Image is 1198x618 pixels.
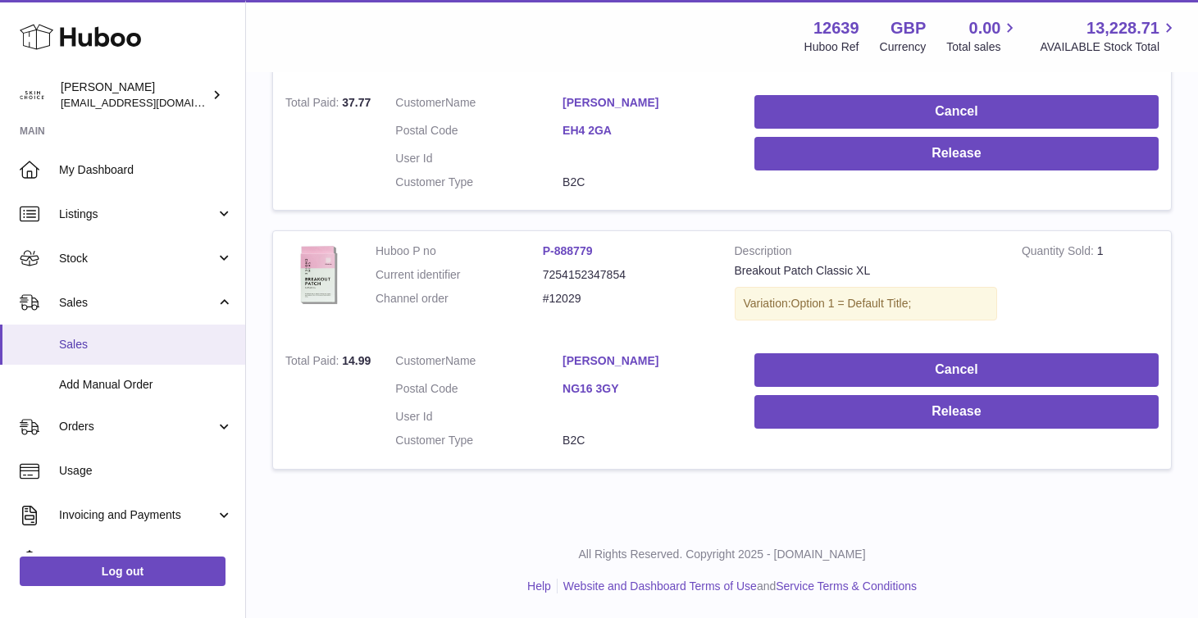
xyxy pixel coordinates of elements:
strong: Description [735,243,997,263]
p: All Rights Reserved. Copyright 2025 - [DOMAIN_NAME] [259,547,1185,562]
a: 0.00 Total sales [946,17,1019,55]
button: Cancel [754,353,1159,387]
li: and [558,579,917,594]
span: Sales [59,295,216,311]
dt: Postal Code [395,381,563,401]
dt: User Id [395,151,563,166]
span: Usage [59,463,233,479]
strong: Total Paid [285,354,342,371]
a: Website and Dashboard Terms of Use [563,579,757,593]
span: Customer [395,96,445,109]
span: Cases [59,552,233,567]
span: Add Manual Order [59,377,233,393]
span: Total sales [946,39,1019,55]
button: Release [754,395,1159,429]
a: Service Terms & Conditions [776,579,917,593]
a: Log out [20,557,225,586]
span: 0.00 [969,17,1001,39]
img: 126391698402450.jpg [285,243,351,309]
a: [PERSON_NAME] [563,353,730,369]
dt: Postal Code [395,123,563,143]
span: Customer [395,354,445,367]
a: NG16 3GY [563,381,730,397]
span: 14.99 [342,354,371,367]
strong: Quantity Sold [1022,244,1097,261]
dt: Channel order [376,291,543,307]
div: [PERSON_NAME] [61,80,208,111]
strong: GBP [891,17,926,39]
dt: Name [395,353,563,373]
span: Option 1 = Default Title; [791,297,912,310]
dd: B2C [563,175,730,190]
strong: 12639 [813,17,859,39]
dd: #12029 [543,291,710,307]
span: Invoicing and Payments [59,507,216,523]
span: [EMAIL_ADDRESS][DOMAIN_NAME] [61,96,241,109]
td: 1 [1009,231,1171,341]
span: Orders [59,419,216,434]
div: Breakout Patch Classic XL [735,263,997,279]
dt: Name [395,95,563,115]
strong: Total Paid [285,96,342,113]
button: Release [754,137,1159,170]
a: Help [527,579,551,593]
span: Sales [59,337,233,352]
div: Currency [880,39,927,55]
button: Cancel [754,95,1159,129]
a: [PERSON_NAME] [563,95,730,111]
dt: Current identifier [376,267,543,283]
dt: User Id [395,409,563,425]
dt: Huboo P no [376,243,543,259]
a: EH4 2GA [563,123,730,139]
dd: 7254152347854 [543,267,710,283]
span: 37.77 [342,96,371,109]
div: Huboo Ref [804,39,859,55]
div: Variation: [735,287,997,320]
img: admin@skinchoice.com [20,83,44,107]
span: AVAILABLE Stock Total [1040,39,1178,55]
dd: B2C [563,433,730,448]
a: 13,228.71 AVAILABLE Stock Total [1040,17,1178,55]
span: Listings [59,207,216,222]
dt: Customer Type [395,433,563,448]
span: Stock [59,251,216,266]
span: 13,228.71 [1086,17,1159,39]
dt: Customer Type [395,175,563,190]
span: My Dashboard [59,162,233,178]
a: P-888779 [543,244,593,257]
